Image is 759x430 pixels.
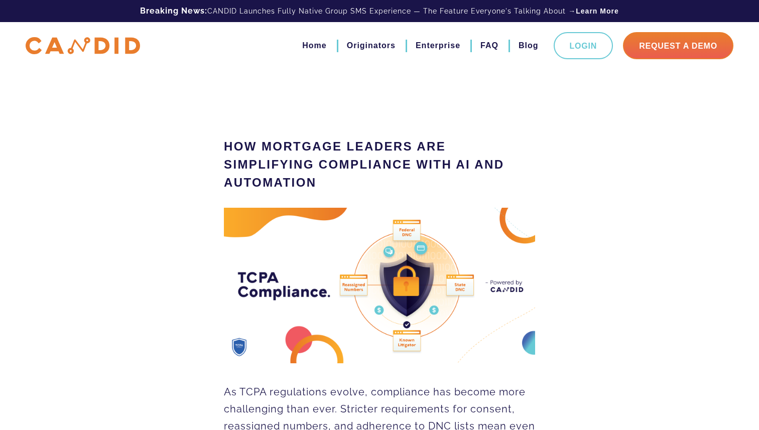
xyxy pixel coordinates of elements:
img: CANDID APP [26,37,140,55]
a: Home [302,37,326,54]
a: FAQ [480,37,498,54]
a: Request A Demo [623,32,733,59]
a: Login [554,32,613,59]
a: Enterprise [416,37,460,54]
b: Breaking News: [140,6,207,16]
a: Originators [347,37,396,54]
a: Blog [519,37,539,54]
a: Learn More [576,6,618,16]
h1: How Mortgage Leaders Are Simplifying Compliance with AI and Automation [224,137,535,192]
